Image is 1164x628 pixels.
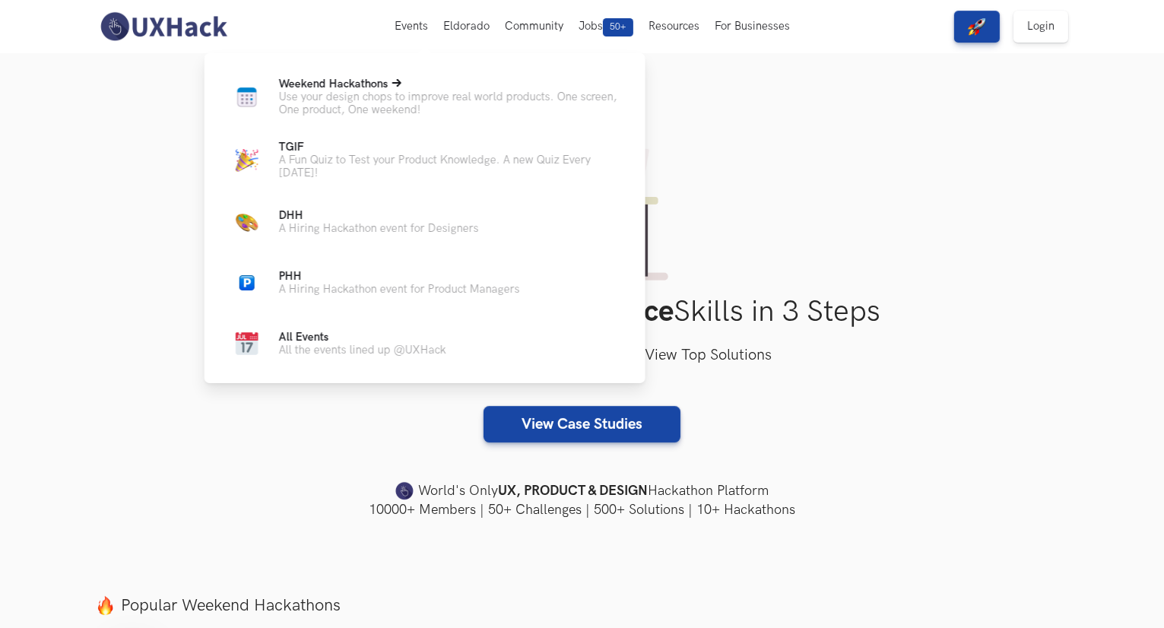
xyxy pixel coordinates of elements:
img: UXHack-logo.png [96,11,231,43]
span: PHH [279,270,302,283]
a: View Case Studies [484,406,680,442]
img: rocket [968,17,986,36]
a: Party capTGIFA Fun Quiz to Test your Product Knowledge. A new Quiz Every [DATE]! [229,141,621,179]
a: CalendarAll EventsAll the events lined up @UXHack [229,325,621,362]
h1: Improve Your Skills in 3 Steps [96,294,1069,330]
p: A Hiring Hackathon event for Designers [279,222,479,235]
img: fire.png [96,596,115,615]
img: Color Palette [236,211,258,233]
span: DHH [279,209,303,222]
strong: UX, PRODUCT & DESIGN [498,481,648,502]
img: Calendar [236,332,258,355]
h4: 10000+ Members | 50+ Challenges | 500+ Solutions | 10+ Hackathons [96,500,1069,519]
span: Weekend Hackathons [279,78,389,90]
a: ParkingPHHA Hiring Hackathon event for Product Managers [229,265,621,301]
img: Party cap [236,149,258,172]
h4: World's Only Hackathon Platform [96,481,1069,502]
label: Popular Weekend Hackathons [96,595,1069,616]
img: Parking [239,275,255,290]
span: 50+ [603,18,633,36]
p: Use your design chops to improve real world products. One screen, One product, One weekend! [279,90,621,116]
span: TGIF [279,141,304,154]
p: A Hiring Hackathon event for Product Managers [279,283,520,296]
p: All the events lined up @UXHack [279,344,446,357]
span: All Events [279,331,329,344]
img: uxhack-favicon-image.png [395,481,414,501]
a: Calendar newWeekend HackathonsUse your design chops to improve real world products. One screen, O... [229,78,621,116]
img: Calendar new [236,86,258,109]
a: Color PaletteDHHA Hiring Hackathon event for Designers [229,204,621,240]
a: Login [1013,11,1068,43]
p: A Fun Quiz to Test your Product Knowledge. A new Quiz Every [DATE]! [279,154,621,179]
h3: Select a Case Study, Test your skills & View Top Solutions [96,344,1069,368]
